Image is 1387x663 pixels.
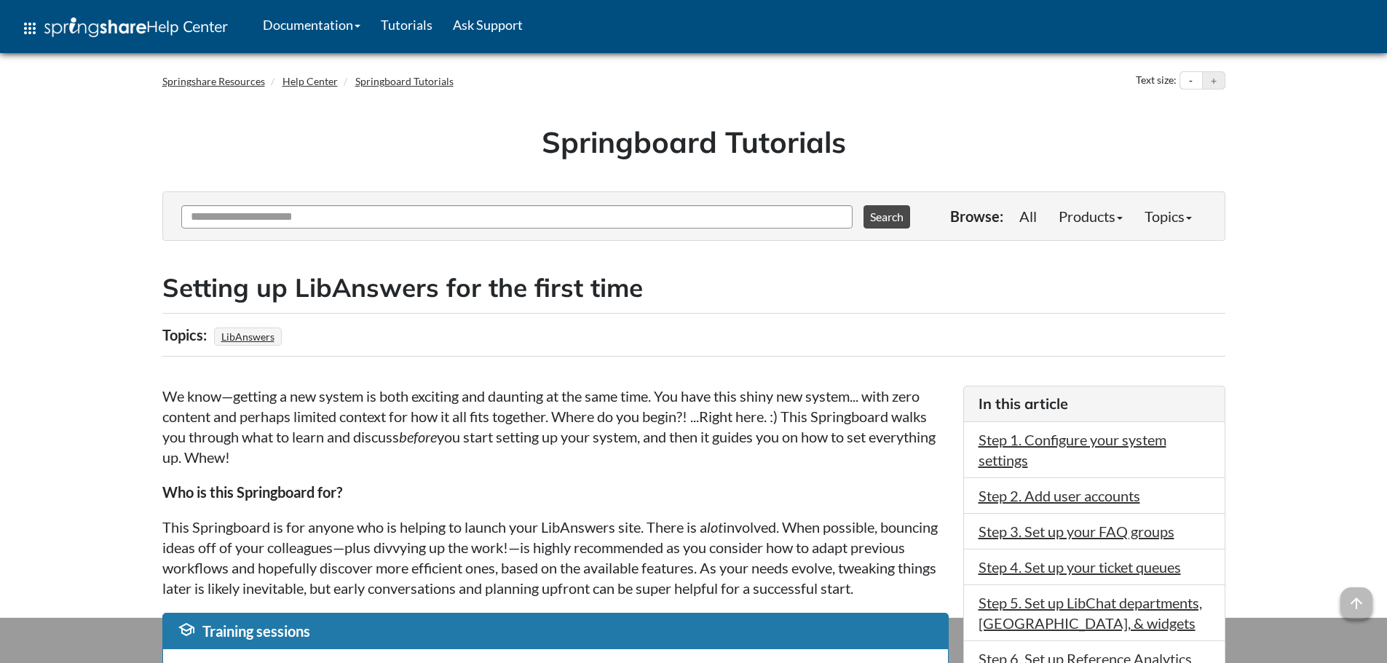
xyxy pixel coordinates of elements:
[979,394,1210,414] h3: In this article
[282,75,338,87] a: Help Center
[1134,202,1203,231] a: Topics
[173,122,1214,162] h1: Springboard Tutorials
[162,517,949,598] p: This Springboard is for anyone who is helping to launch your LibAnswers site. There is a involved...
[219,326,277,347] a: LibAnswers
[443,7,533,43] a: Ask Support
[162,321,210,349] div: Topics:
[1180,72,1202,90] button: Decrease text size
[399,428,437,445] em: before
[1203,72,1225,90] button: Increase text size
[146,17,228,36] span: Help Center
[11,7,238,50] a: apps Help Center
[1048,202,1134,231] a: Products
[355,75,454,87] a: Springboard Tutorials
[1008,202,1048,231] a: All
[979,558,1181,576] a: Step 4. Set up your ticket queues
[979,431,1166,469] a: Step 1. Configure your system settings
[178,621,195,638] span: school
[979,523,1174,540] a: Step 3. Set up your FAQ groups
[253,7,371,43] a: Documentation
[44,17,146,37] img: Springshare
[1340,589,1372,606] a: arrow_upward
[1133,71,1179,90] div: Text size:
[707,518,723,536] em: lot
[371,7,443,43] a: Tutorials
[979,594,1202,632] a: Step 5. Set up LibChat departments, [GEOGRAPHIC_DATA], & widgets
[864,205,910,229] button: Search
[162,483,342,501] strong: Who is this Springboard for?
[202,622,310,640] span: Training sessions
[162,270,1225,306] h2: Setting up LibAnswers for the first time
[1340,587,1372,619] span: arrow_upward
[21,20,39,37] span: apps
[148,629,1240,652] div: This site uses cookies as well as records your IP address for usage statistics.
[950,206,1003,226] p: Browse:
[162,75,265,87] a: Springshare Resources
[979,487,1140,504] a: Step 2. Add user accounts
[162,386,949,467] p: We know—getting a new system is both exciting and daunting at the same time. You have this shiny ...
